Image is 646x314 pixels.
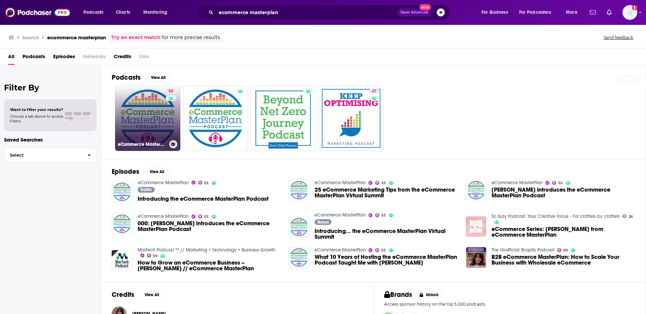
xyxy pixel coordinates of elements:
a: Charts [111,7,134,18]
a: B2B eCommerce MasterPlan: How to Scale Your Business with Wholesale eCommerce [492,254,635,266]
a: 55 [552,181,563,185]
a: eCommerce MasterPlan [138,213,189,219]
a: Try an exact match [111,34,160,41]
a: MarTech Podcast ™ // Marketing + Technology = Business Growth [138,247,276,253]
a: Introducing... the eCommerce MasterPlan Virtual Summit [315,228,458,240]
img: 000: Chloe Thomas introduces the eCommerce MasterPlan Podcast [112,213,132,234]
a: Introducing the eCommerce MasterPlan Podcast [138,196,268,202]
a: eCommerce MasterPlan [315,180,366,186]
a: 55 [166,88,176,94]
h3: Search [22,34,39,41]
span: Trailer [140,188,152,192]
span: for more precise results [162,34,220,41]
button: Open AdvancedNew [397,8,431,16]
a: 47 [319,86,384,151]
a: 55 [375,213,386,217]
span: Choose a tab above to access filters. [10,114,63,123]
span: Networks [83,51,106,65]
img: How to Grow an eCommerce Business -- Chloe Thomas // eCommerce MasterPlan [112,250,132,271]
svg: Add a profile image [632,5,637,10]
span: Podcasts [83,8,103,17]
a: 55 [375,248,386,252]
button: open menu [139,7,176,18]
a: 55eCommerce MasterPlan [115,86,180,151]
span: Logged in as katiewhorton [622,5,637,20]
span: 47 [372,88,376,95]
span: Episodes [53,51,75,65]
h2: Brands [384,290,412,299]
h3: ecommerce masterplan [47,34,106,41]
span: 59 [153,254,157,258]
span: Bonus [318,220,329,224]
h3: eCommerce MasterPlan [118,142,167,147]
button: Show profile menu [622,5,637,20]
a: 25 eCommerce Marketing Tips from the eCommerce MasterPlan Virtual Summit [315,187,458,198]
span: 55 [558,182,563,185]
a: So Suzy Podcast: Your Creative Focus - For crafters by crafters [492,213,620,219]
button: Select [4,148,97,163]
a: 47 [369,88,379,94]
button: open menu [79,7,112,18]
img: User Profile [622,5,637,20]
span: 55 [204,182,209,185]
span: 000: [PERSON_NAME] introduces the eCommerce MasterPlan Podcast [138,221,281,232]
a: Credits [114,51,131,65]
img: B2B eCommerce MasterPlan: How to Scale Your Business with Wholesale eCommerce [466,247,487,268]
span: 55 [381,214,386,217]
input: Search podcasts, credits, & more... [216,7,397,18]
span: For Podcasters [519,8,551,17]
span: eCommerce Series: [PERSON_NAME] from eCommerce MasterPlan [492,226,635,238]
h2: Episodes [112,167,139,176]
a: PodcastsView All [112,73,170,82]
a: eCommerce MasterPlan [315,212,366,218]
h2: Credits [112,290,134,299]
span: More [566,8,577,17]
a: Show notifications dropdown [604,7,614,18]
span: 55 [204,215,209,218]
img: eCommerce Series: Chloe Thomas from eCommerce MasterPlan [466,217,487,237]
a: CreditsView All [112,290,164,299]
button: View All [140,291,164,299]
a: Podcasts [23,51,45,65]
span: For Business [481,8,508,17]
a: eCommerce Series: Chloe Thomas from eCommerce MasterPlan [492,226,635,238]
a: All [8,51,14,65]
p: Access sponsor history on the top 5,000 podcasts. [384,302,635,307]
span: 55 [381,249,386,252]
span: 55 [381,182,386,185]
button: Send feedback [602,35,635,40]
div: Search podcasts, credits, & more... [204,5,457,20]
img: Introducing the eCommerce MasterPlan Podcast [112,182,132,202]
button: View All [146,74,170,82]
a: The Unofficial Shopify Podcast [492,247,554,253]
img: What 10 Years of Hosting the eCommerce MasterPlan Podcast Taught Me with Chloë Thomas [289,247,309,268]
span: Open Advanced [400,11,428,14]
img: Podchaser - Follow, Share and Rate Podcasts [5,6,70,19]
a: 55 [198,181,209,185]
h2: Podcasts [112,73,141,82]
a: 55 [198,214,209,219]
img: 25 eCommerce Marketing Tips from the eCommerce MasterPlan Virtual Summit [289,180,309,200]
p: Saved Searches [4,136,97,143]
img: Introducing... the eCommerce MasterPlan Virtual Summit [289,217,309,237]
span: Select [4,153,82,157]
a: eCommerce MasterPlan [492,180,543,186]
a: 55 [375,181,386,185]
span: Charts [116,8,130,17]
a: Chloe Thomas introduces the eCommerce MasterPlan Podcast [466,180,487,200]
span: What 10 Years of Hosting the eCommerce MasterPlan Podcast Taught Me with [PERSON_NAME] [315,254,458,266]
a: 000: Chloe Thomas introduces the eCommerce MasterPlan Podcast [138,221,281,232]
button: open menu [477,7,516,18]
h2: Filter By [4,83,97,92]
